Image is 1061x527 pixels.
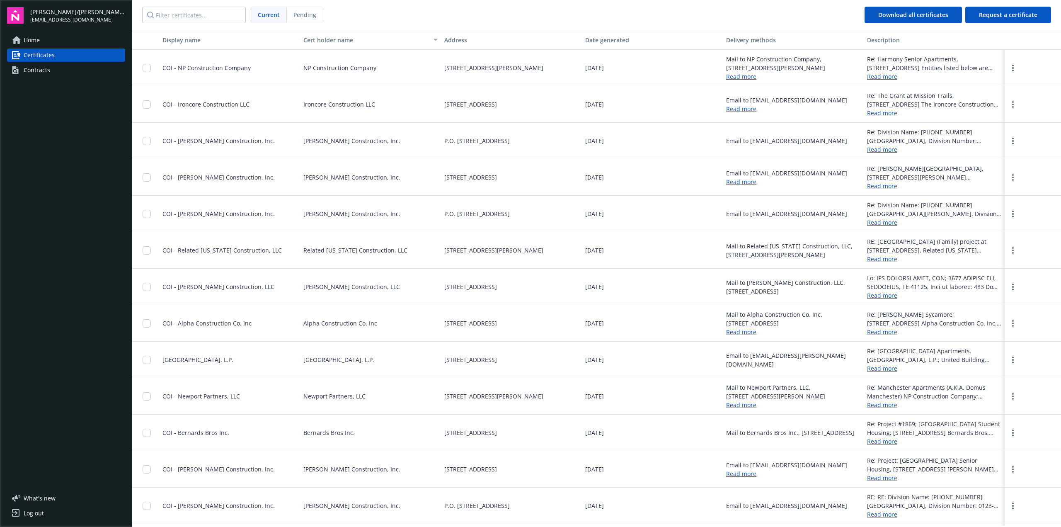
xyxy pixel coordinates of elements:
div: RE: [GEOGRAPHIC_DATA] (Family) project at [STREET_ADDRESS]. Related [US_STATE] Construction, LLC ... [867,237,1001,255]
input: Toggle Row Selected [143,356,151,364]
a: Read more [867,401,1001,409]
input: Filter certificates... [142,7,246,23]
span: [STREET_ADDRESS][PERSON_NAME] [444,392,543,401]
span: Certificates [24,49,55,62]
span: [DATE] [585,282,604,291]
input: Toggle Row Selected [143,246,151,255]
span: [DATE] [585,465,604,474]
a: more [1008,282,1018,292]
span: [STREET_ADDRESS] [444,282,497,291]
div: Re: [GEOGRAPHIC_DATA] Apartments. [GEOGRAPHIC_DATA], L.P.; United Building Company, Inc. their re... [867,347,1001,364]
div: Re: Harmony Senior Apartments, [STREET_ADDRESS] Entities listed below are included as additional ... [867,55,1001,72]
span: [DATE] [585,136,604,145]
div: Email to [EMAIL_ADDRESS][DOMAIN_NAME] [726,209,847,218]
input: Toggle Row Selected [143,64,151,72]
div: RE: RE: Division Name: [PHONE_NUMBER] [GEOGRAPHIC_DATA], Division Number: 0123-096, Division Loca... [867,493,1001,510]
span: COI - [PERSON_NAME] Construction, LLC [162,283,274,291]
input: Toggle Row Selected [143,173,151,182]
span: COI - NP Construction Company [162,64,251,72]
a: more [1008,172,1018,182]
span: COI - [PERSON_NAME] Construction, Inc. [162,502,275,510]
span: [DATE] [585,428,604,437]
button: Address [441,30,582,50]
span: COI - [PERSON_NAME] Construction, Inc. [162,137,275,145]
span: [EMAIL_ADDRESS][DOMAIN_NAME] [30,16,125,24]
span: [PERSON_NAME] Construction, Inc. [303,209,400,218]
a: Read more [726,73,756,80]
span: P.O. [STREET_ADDRESS] [444,501,510,510]
input: Toggle Row Selected [143,465,151,474]
span: P.O. [STREET_ADDRESS] [444,209,510,218]
span: [PERSON_NAME]/[PERSON_NAME] Construction, Inc. [30,7,125,16]
a: Read more [867,291,1001,300]
button: Request a certificate [965,7,1051,23]
a: Read more [867,145,1001,154]
span: [STREET_ADDRESS] [444,465,497,474]
span: [GEOGRAPHIC_DATA], L.P. [162,356,233,364]
div: Mail to NP Construction Company, [STREET_ADDRESS][PERSON_NAME] [726,55,860,72]
span: [DATE] [585,100,604,109]
a: more [1008,136,1018,146]
a: more [1008,100,1018,109]
a: more [1008,209,1018,219]
span: [STREET_ADDRESS] [444,319,497,328]
input: Toggle Row Selected [143,502,151,510]
a: more [1008,391,1018,401]
a: more [1008,355,1018,365]
span: [DATE] [585,392,604,401]
span: COI - [PERSON_NAME] Construction, Inc. [162,465,275,473]
button: What's new [7,494,69,503]
div: Cert holder name [303,36,429,44]
div: Mail to Alpha Construction Co. Inc, [STREET_ADDRESS] [726,310,860,328]
span: COI - Newport Partners, LLC [162,392,240,400]
a: Read more [726,401,756,409]
span: Bernards Bros Inc. [303,428,355,437]
div: Re: Project #1869; [GEOGRAPHIC_DATA] Student Housing; [STREET_ADDRESS] Bernards Bros, Inc., [PERS... [867,420,1001,437]
div: Email to [EMAIL_ADDRESS][DOMAIN_NAME] [726,169,847,177]
div: Email to [EMAIL_ADDRESS][DOMAIN_NAME] [726,461,847,469]
div: Date generated [585,36,719,44]
span: COI - [PERSON_NAME] Construction, Inc. [162,210,275,218]
button: Delivery methods [723,30,864,50]
a: Read more [867,364,1001,373]
span: COI - Ironcore Construction LLC [162,100,250,108]
div: Display name [162,36,297,44]
div: Email to [EMAIL_ADDRESS][DOMAIN_NAME] [726,96,847,104]
div: Email to [EMAIL_ADDRESS][DOMAIN_NAME] [726,501,847,510]
button: Display name [159,30,300,50]
div: Delivery methods [726,36,860,44]
a: Read more [726,328,756,336]
input: Toggle Row Selected [143,100,151,109]
div: Re: [PERSON_NAME][GEOGRAPHIC_DATA], [STREET_ADDRESS][PERSON_NAME] [PERSON_NAME] Construction, Inc... [867,164,1001,182]
a: Read more [867,255,1001,263]
span: [DATE] [585,63,604,72]
span: What ' s new [24,494,56,503]
button: Description [864,30,1005,50]
span: [DATE] [585,319,604,328]
span: [STREET_ADDRESS] [444,173,497,182]
button: Date generated [582,30,723,50]
div: Re: [PERSON_NAME] Sycamore; [STREET_ADDRESS] Alpha Construction Co. Inc., [PERSON_NAME] [PERSON_N... [867,310,1001,328]
a: Read more [726,105,756,113]
span: P.O. [STREET_ADDRESS] [444,136,510,145]
span: [STREET_ADDRESS] [444,355,497,364]
span: COI - Bernards Bros Inc. [162,429,229,437]
span: [PERSON_NAME] Construction, Inc. [303,173,400,182]
button: Download all certificates [865,7,962,23]
div: Mail to [PERSON_NAME] Construction, LLC, [STREET_ADDRESS] [726,278,860,296]
div: Re: Manchester Apartments (A.K.A. Domus Manchester) NP Construction Company; Manchester Land Asso... [867,383,1001,401]
span: Newport Partners, LLC [303,392,366,401]
input: Toggle Row Selected [143,283,151,291]
span: [PERSON_NAME] Construction, Inc. [303,465,400,474]
span: Pending [293,10,316,19]
div: Re: The Grant at Mission Trails, [STREET_ADDRESS] The Ironcore Construction LLC; The Grant at Mis... [867,91,1001,109]
div: Re: Project: [GEOGRAPHIC_DATA] Senior Housing, [STREET_ADDRESS] [PERSON_NAME] Construction, Inc.,... [867,456,1001,474]
span: COI - [PERSON_NAME] Construction, Inc. [162,173,275,181]
div: Re: Division Name: [PHONE_NUMBER] [GEOGRAPHIC_DATA], Division Number: [PHONE_NUMBER], Division Lo... [867,128,1001,145]
span: Alpha Construction Co. Inc [303,319,377,328]
div: Log out [24,507,44,520]
input: Toggle Row Selected [143,392,151,401]
div: Mail to Related [US_STATE] Construction, LLC, [STREET_ADDRESS][PERSON_NAME] [726,242,860,259]
div: Email to [EMAIL_ADDRESS][PERSON_NAME][DOMAIN_NAME] [726,351,860,369]
a: Contracts [7,63,125,77]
